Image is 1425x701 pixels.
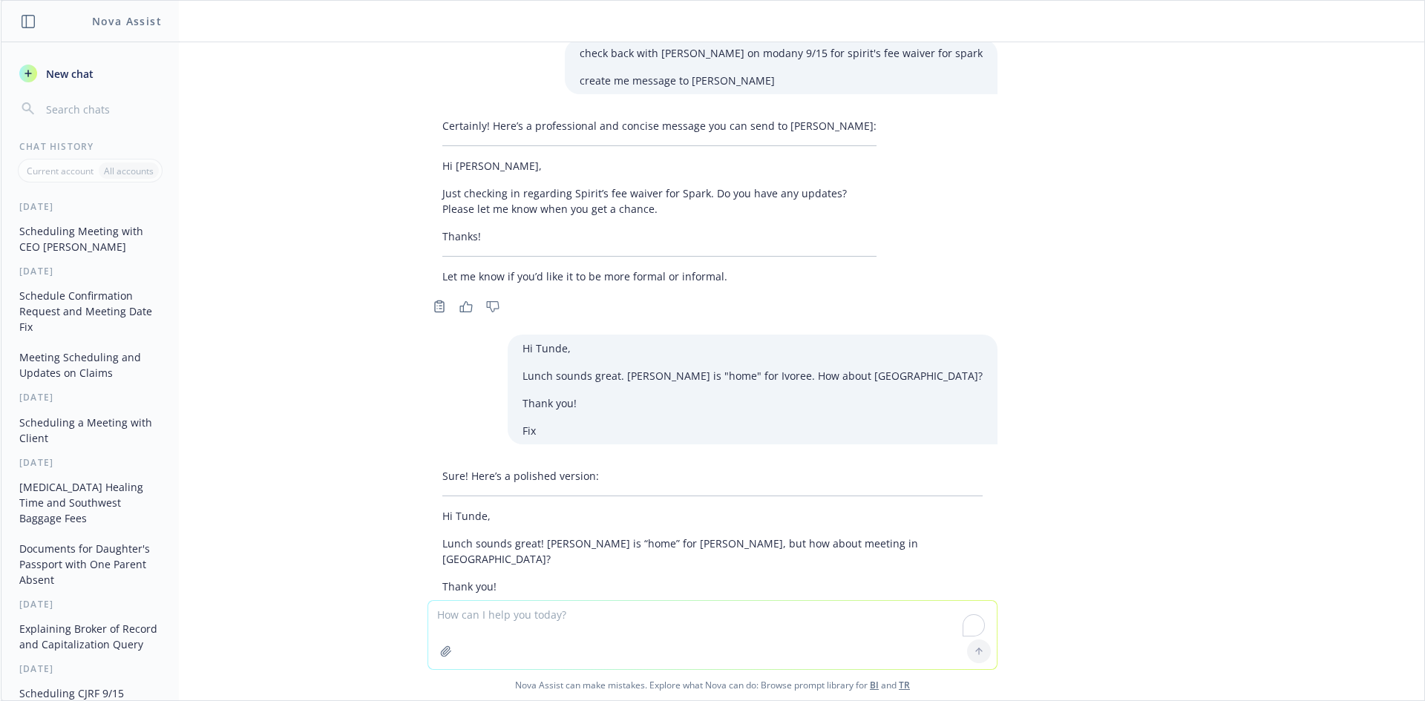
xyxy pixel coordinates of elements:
textarea: To enrich screen reader interactions, please activate Accessibility in Grammarly extension settings [428,601,997,669]
p: Hi Tunde, [442,508,983,524]
div: [DATE] [1,456,179,469]
button: [MEDICAL_DATA] Healing Time and Southwest Baggage Fees [13,475,167,530]
a: BI [870,679,879,691]
a: TR [899,679,910,691]
p: Hi [PERSON_NAME], [442,158,877,174]
p: Just checking in regarding Spirit’s fee waiver for Spark. Do you have any updates? Please let me ... [442,185,877,217]
p: Thanks! [442,228,877,244]
button: New chat [13,60,167,87]
p: Lunch sounds great! [PERSON_NAME] is “home” for [PERSON_NAME], but how about meeting in [GEOGRAPH... [442,536,983,567]
input: Search chats [43,99,161,119]
p: Let me know if you’d like it to be more formal or informal. [442,269,877,284]
div: [DATE] [1,200,179,213]
p: Lunch sounds great. [PERSON_NAME] is "home" for Ivoree. How about [GEOGRAPHIC_DATA]? [522,368,983,384]
div: Chat History [1,140,179,153]
button: Thumbs down [481,296,505,317]
h1: Nova Assist [92,13,162,29]
div: [DATE] [1,265,179,277]
div: [DATE] [1,598,179,611]
p: check back with [PERSON_NAME] on modany 9/15 for spirit's fee waiver for spark [580,45,983,61]
span: Nova Assist can make mistakes. Explore what Nova can do: Browse prompt library for and [7,670,1418,700]
p: Certainly! Here’s a professional and concise message you can send to [PERSON_NAME]: [442,118,877,134]
p: Fix [522,423,983,438]
p: Sure! Here’s a polished version: [442,468,983,484]
span: New chat [43,66,94,82]
button: Scheduling a Meeting with Client [13,410,167,450]
button: Documents for Daughter's Passport with One Parent Absent [13,536,167,592]
p: Thank you! [522,395,983,411]
svg: Copy to clipboard [433,300,446,313]
div: [DATE] [1,391,179,404]
div: [DATE] [1,662,179,675]
p: Hi Tunde, [522,340,983,356]
p: Current account [27,165,94,177]
button: Scheduling Meeting with CEO [PERSON_NAME] [13,219,167,259]
p: All accounts [104,165,154,177]
button: Schedule Confirmation Request and Meeting Date Fix [13,283,167,339]
button: Meeting Scheduling and Updates on Claims [13,345,167,385]
p: Thank you! [442,579,983,594]
button: Explaining Broker of Record and Capitalization Query [13,616,167,656]
p: create me message to [PERSON_NAME] [580,73,983,88]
